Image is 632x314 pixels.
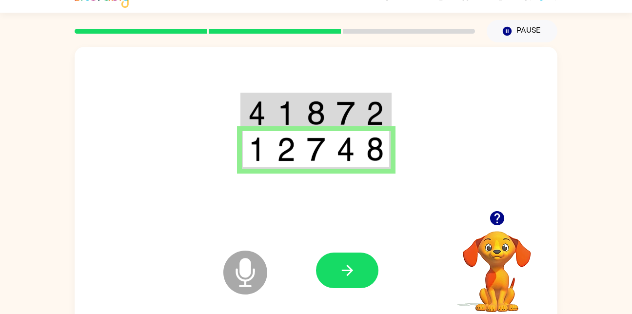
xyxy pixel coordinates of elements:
img: 1 [277,101,296,125]
img: 2 [277,137,296,161]
button: Pause [487,20,557,42]
img: 1 [248,137,266,161]
video: Your browser must support playing .mp4 files to use Literably. Please try using another browser. [448,216,546,314]
img: 2 [366,101,384,125]
img: 4 [336,137,355,161]
img: 4 [248,101,266,125]
img: 7 [336,101,355,125]
img: 8 [307,101,325,125]
img: 8 [366,137,384,161]
img: 7 [307,137,325,161]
